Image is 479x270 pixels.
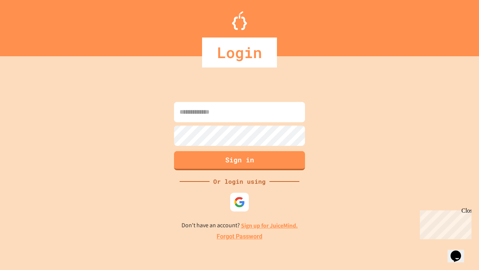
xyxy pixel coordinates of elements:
div: Login [202,37,277,67]
div: Or login using [210,177,269,186]
iframe: chat widget [417,207,472,239]
img: Logo.svg [232,11,247,30]
a: Forgot Password [217,232,262,241]
iframe: chat widget [448,240,472,262]
button: Sign in [174,151,305,170]
div: Chat with us now!Close [3,3,52,48]
p: Don't have an account? [181,221,298,230]
img: google-icon.svg [234,196,245,208]
a: Sign up for JuiceMind. [241,222,298,229]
